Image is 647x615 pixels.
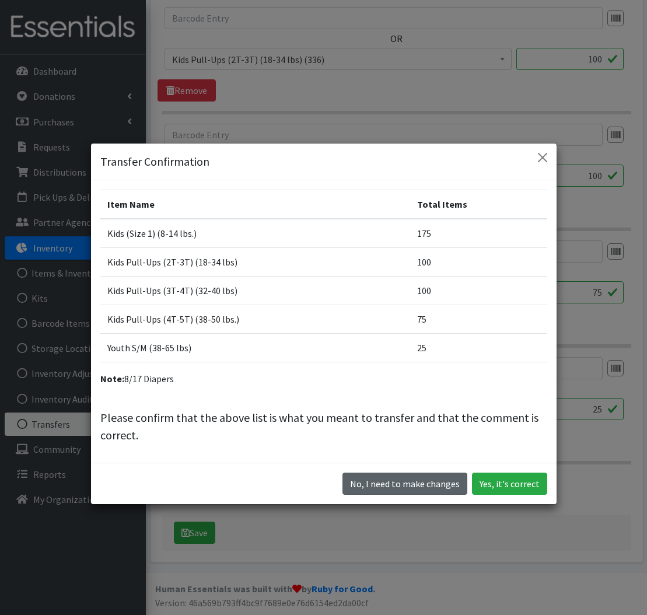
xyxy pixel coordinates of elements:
[410,248,547,277] td: 100
[410,219,547,248] td: 175
[100,409,547,444] p: Please confirm that the above list is what you meant to transfer and that the comment is correct.
[410,277,547,305] td: 100
[472,473,547,495] button: Yes, it's correct
[100,277,411,305] td: Kids Pull-Ups (3T-4T) (32-40 lbs)
[100,219,411,248] td: Kids (Size 1) (8-14 lbs.)
[100,248,411,277] td: Kids Pull-Ups (2T-3T) (18-34 lbs)
[100,334,411,362] td: Youth S/M (38-65 lbs)
[410,334,547,362] td: 25
[410,305,547,334] td: 75
[100,153,209,170] h5: Transfer Confirmation
[533,148,552,167] button: Close
[410,190,547,219] th: Total Items
[100,190,411,219] th: Item Name
[342,473,467,495] button: No I need to make changes
[100,305,411,334] td: Kids Pull-Ups (4T-5T) (38-50 lbs.)
[100,373,124,385] strong: Note:
[100,372,547,386] p: 8/17 Diapers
